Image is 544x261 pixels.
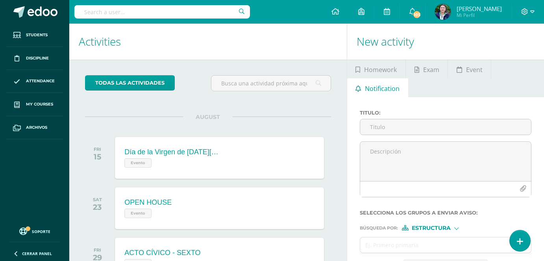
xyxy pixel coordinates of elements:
span: Discipline [26,55,49,61]
a: Students [6,24,63,47]
span: Homework [364,60,397,79]
span: Soporte [32,229,50,234]
span: AUGUST [183,113,233,120]
a: Homework [347,59,405,78]
span: Mi Perfil [457,12,502,19]
input: Search a user… [74,5,250,19]
a: Archivos [6,116,63,139]
span: Notification [365,79,400,98]
div: ACTO CÍVICO - SEXTO [124,249,200,257]
span: Estructura [412,226,451,230]
a: Event [448,59,491,78]
h1: Activities [79,24,337,59]
a: Attendance [6,70,63,93]
h1: New activity [357,24,535,59]
label: Titulo : [360,110,531,116]
span: 105 [413,10,421,19]
span: Búsqueda por : [360,226,398,230]
div: 15 [94,152,101,161]
span: Cerrar panel [22,251,52,256]
span: Students [26,32,48,38]
span: Evento [124,158,152,168]
div: [object Object] [402,225,461,231]
div: OPEN HOUSE [124,198,172,207]
div: Día de la Virgen de [DATE][PERSON_NAME] - Asueto [124,148,219,156]
span: [PERSON_NAME] [457,5,502,13]
div: 23 [93,202,102,212]
div: FRI [93,247,102,253]
a: Discipline [6,47,63,70]
span: Archivos [26,124,47,131]
a: Soporte [9,226,60,236]
span: Attendance [26,78,55,84]
a: Notification [347,78,408,97]
span: Evento [124,209,152,218]
input: Busca una actividad próxima aquí... [211,76,330,91]
div: FRI [94,146,101,152]
input: Titulo [360,119,531,135]
input: Ej. Primero primaria [360,237,516,253]
a: Exam [406,59,448,78]
a: todas las Actividades [85,75,175,91]
a: My courses [6,93,63,116]
span: Event [466,60,483,79]
span: My courses [26,101,53,107]
label: Selecciona los grupos a enviar aviso : [360,210,531,216]
div: SAT [93,197,102,202]
img: 8792ea101102b15321d756c508217fbe.png [435,4,451,20]
span: Exam [423,60,439,79]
